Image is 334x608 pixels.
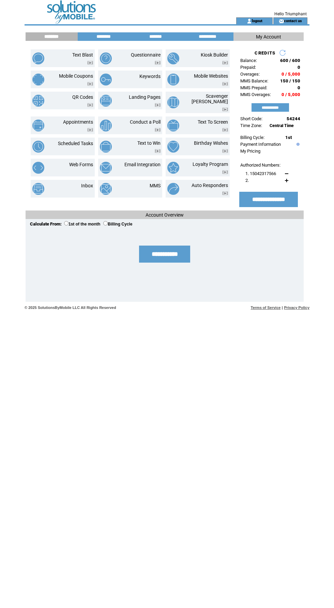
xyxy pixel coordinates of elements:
span: Hello Triumphant [274,12,307,16]
img: video.png [155,149,161,153]
a: Loyalty Program [193,161,228,167]
a: Keywords [139,74,161,79]
img: text-to-win.png [100,141,112,153]
img: scavenger-hunt.png [167,96,179,108]
img: video.png [222,108,228,111]
img: auto-responders.png [167,183,179,195]
span: Calculate From: [30,221,62,227]
span: Short Code: [240,116,262,121]
img: video.png [222,191,228,195]
label: 1st of the month [64,222,100,227]
a: Terms of Service [251,306,281,310]
a: Kiosk Builder [201,52,228,58]
img: keywords.png [100,74,112,85]
a: QR Codes [72,94,93,100]
a: MMS [150,183,161,188]
img: video.png [87,103,93,107]
a: Email Integration [124,162,161,167]
span: MMS Overages: [240,92,271,97]
img: text-to-screen.png [167,120,179,131]
img: contact_us_icon.gif [279,18,284,24]
a: Auto Responders [192,183,228,188]
a: Birthday Wishes [194,140,228,146]
span: 54244 [287,116,300,121]
span: 600 / 600 [280,58,300,63]
span: 0 / 5,000 [282,72,300,77]
img: account_icon.gif [247,18,252,24]
span: 2. [245,178,249,183]
span: Prepaid: [240,65,256,70]
a: Text Blast [72,52,93,58]
img: video.png [222,61,228,65]
a: contact us [284,18,302,23]
span: | [282,306,283,310]
span: 1. 15042317566 [245,171,276,176]
img: video.png [155,128,161,132]
span: Central Time [270,123,294,128]
img: conduct-a-poll.png [100,120,112,131]
img: video.png [87,82,93,86]
a: Conduct a Poll [130,119,161,125]
span: Authorized Numbers: [240,162,280,168]
img: video.png [222,82,228,86]
img: video.png [87,128,93,132]
a: Appointments [63,119,93,125]
input: 1st of the month [64,221,69,225]
img: appointments.png [32,120,44,131]
span: My Account [256,34,281,40]
a: Text to Win [137,140,161,146]
img: questionnaire.png [100,52,112,64]
span: CREDITS [255,50,275,56]
span: 0 / 5,000 [282,92,300,97]
a: Scavenger [PERSON_NAME] [192,93,228,104]
img: video.png [155,103,161,107]
img: mms.png [100,183,112,195]
img: mobile-coupons.png [32,74,44,85]
a: Mobile Websites [194,73,228,79]
span: 150 / 150 [280,78,300,83]
a: Privacy Policy [284,306,309,310]
img: video.png [222,149,228,153]
input: Billing Cycle [103,221,108,225]
img: email-integration.png [100,162,112,174]
a: logout [252,18,262,23]
img: web-forms.png [32,162,44,174]
span: Overages: [240,72,260,77]
span: Balance: [240,58,257,63]
span: 0 [298,85,300,90]
span: 1st [285,135,292,140]
span: © 2025 SolutionsByMobile LLC All Rights Reserved [25,306,116,310]
a: Mobile Coupons [59,73,93,79]
a: Questionnaire [131,52,161,58]
img: mobile-websites.png [167,74,179,85]
img: qr-codes.png [32,95,44,107]
img: text-blast.png [32,52,44,64]
img: loyalty-program.png [167,162,179,174]
img: video.png [222,128,228,132]
span: MMS Balance: [240,78,268,83]
a: Web Forms [69,162,93,167]
span: Time Zone: [240,123,262,128]
img: birthday-wishes.png [167,141,179,153]
span: MMS Prepaid: [240,85,267,90]
span: 0 [298,65,300,70]
a: Inbox [81,183,93,188]
img: landing-pages.png [100,95,112,107]
span: Billing Cycle: [240,135,264,140]
a: My Pricing [240,149,260,154]
img: inbox.png [32,183,44,195]
img: kiosk-builder.png [167,52,179,64]
img: video.png [222,170,228,174]
img: scheduled-tasks.png [32,141,44,153]
a: Text To Screen [198,119,228,125]
span: Account Overview [146,212,184,218]
a: Landing Pages [129,94,161,100]
img: video.png [87,61,93,65]
img: help.gif [295,143,300,146]
a: Payment Information [240,142,281,147]
label: Billing Cycle [103,222,132,227]
img: video.png [155,61,161,65]
a: Scheduled Tasks [58,141,93,146]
